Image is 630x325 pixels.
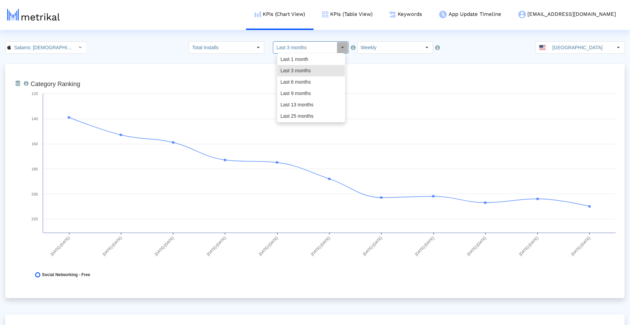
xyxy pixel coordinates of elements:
div: Last 13 months [277,99,345,111]
text: [DATE]-[DATE] [102,236,123,256]
img: kpi-chart-menu-icon.png [255,11,261,17]
div: Select [252,42,264,53]
text: 200 [32,192,38,196]
img: metrical-logo-light.png [7,9,60,21]
div: Last 6 months [277,76,345,88]
text: 120 [32,92,38,96]
span: Social Networking - Free [42,272,90,277]
img: my-account-menu-icon.png [518,11,526,18]
text: [DATE]-[DATE] [50,236,71,256]
div: Last 3 months [277,65,345,76]
text: [DATE]-[DATE] [362,236,383,256]
text: [DATE]-[DATE] [154,236,175,256]
img: app-update-menu-icon.png [439,11,447,18]
text: [DATE]-[DATE] [206,236,227,256]
text: 180 [32,167,38,171]
text: 160 [32,142,38,146]
text: [DATE]-[DATE] [414,236,435,256]
div: Last 25 months [277,111,345,122]
text: [DATE]-[DATE] [466,236,487,256]
img: kpi-table-menu-icon.png [322,11,328,18]
text: [DATE]-[DATE] [258,236,279,256]
div: Last 9 months [277,88,345,99]
div: Select [613,42,624,53]
text: [DATE]-[DATE] [570,236,591,256]
tspan: Category Ranking [31,81,80,87]
text: [DATE]-[DATE] [518,236,539,256]
text: 220 [32,217,38,221]
div: Select [421,42,433,53]
div: Select [337,42,348,53]
text: 140 [32,117,38,121]
img: keywords.png [390,11,396,18]
div: Select [74,42,86,53]
div: Last 1 month [277,54,345,65]
text: [DATE]-[DATE] [310,236,331,256]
